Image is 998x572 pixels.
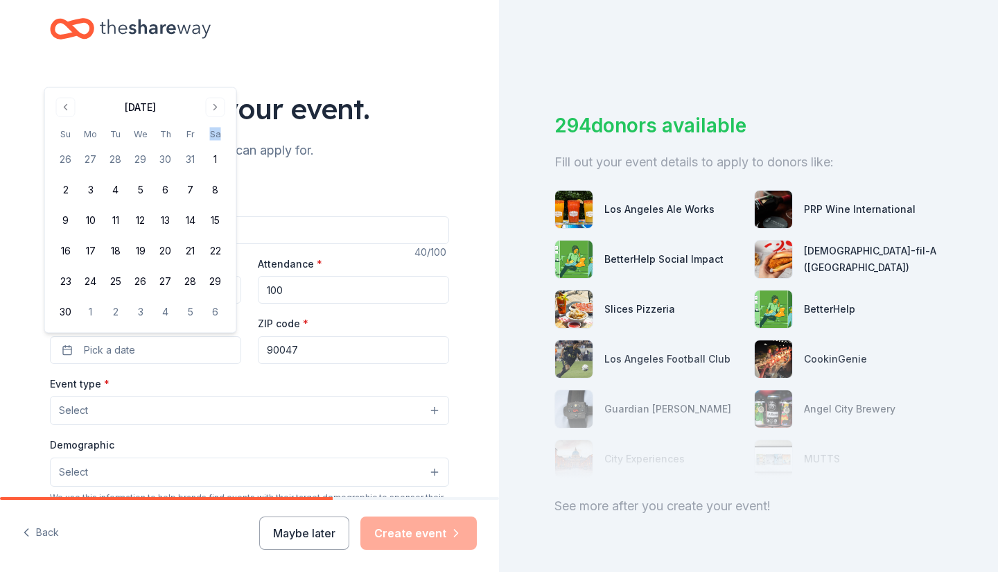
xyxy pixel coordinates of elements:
button: 1 [78,300,103,324]
img: photo for Slices Pizzeria [555,291,593,328]
div: Los Angeles Ale Works [604,201,715,218]
button: 15 [203,208,228,233]
div: We'll find in-kind donations you can apply for. [50,139,449,162]
th: Sunday [53,127,78,141]
div: We use this information to help brands find events with their target demographic to sponsor their... [50,492,449,514]
button: 30 [53,300,78,324]
button: 28 [178,269,203,294]
button: 17 [78,239,103,263]
label: Attendance [258,257,322,271]
div: PRP Wine International [804,201,916,218]
label: Event type [50,377,110,391]
button: 28 [103,147,128,172]
button: 4 [153,300,178,324]
button: 18 [103,239,128,263]
button: 13 [153,208,178,233]
button: Select [50,458,449,487]
th: Friday [178,127,203,141]
img: photo for PRP Wine International [755,191,792,228]
th: Wednesday [128,127,153,141]
button: 12 [128,208,153,233]
input: 20 [258,276,449,304]
th: Saturday [203,127,228,141]
button: 23 [53,269,78,294]
input: Spring Fundraiser [50,216,449,244]
label: ZIP code [258,317,308,331]
button: 5 [178,300,203,324]
div: BetterHelp Social Impact [604,251,724,268]
button: 27 [153,269,178,294]
div: Tell us about your event. [50,89,449,128]
button: Select [50,396,449,425]
button: 22 [203,239,228,263]
button: 6 [153,177,178,202]
button: 4 [103,177,128,202]
button: 3 [128,300,153,324]
span: Pick a date [84,342,135,358]
button: 2 [53,177,78,202]
label: Demographic [50,438,114,452]
img: photo for Los Angeles Ale Works [555,191,593,228]
button: Maybe later [259,517,349,550]
button: Go to previous month [56,98,76,117]
button: 31 [178,147,203,172]
button: 8 [203,177,228,202]
button: 26 [53,147,78,172]
button: 21 [178,239,203,263]
div: 294 donors available [554,111,943,140]
th: Tuesday [103,127,128,141]
button: 24 [78,269,103,294]
button: 9 [53,208,78,233]
button: 20 [153,239,178,263]
div: [DATE] [125,99,156,116]
div: [DEMOGRAPHIC_DATA]-fil-A ([GEOGRAPHIC_DATA]) [804,243,943,276]
button: 5 [128,177,153,202]
div: 40 /100 [414,244,449,261]
button: 1 [203,147,228,172]
button: 29 [128,147,153,172]
th: Thursday [153,127,178,141]
button: 6 [203,300,228,324]
img: photo for Chick-fil-A (Los Angeles) [755,241,792,278]
button: 27 [78,147,103,172]
button: 16 [53,239,78,263]
input: 12345 (U.S. only) [258,336,449,364]
button: 19 [128,239,153,263]
div: Slices Pizzeria [604,301,675,318]
div: Fill out your event details to apply to donors like: [554,151,943,173]
button: 3 [78,177,103,202]
button: 25 [103,269,128,294]
span: Select [59,402,88,419]
button: 29 [203,269,228,294]
img: photo for BetterHelp [755,291,792,328]
button: 30 [153,147,178,172]
img: photo for BetterHelp Social Impact [555,241,593,278]
button: Go to next month [206,98,225,117]
button: 2 [103,300,128,324]
div: BetterHelp [804,301,855,318]
button: 7 [178,177,203,202]
div: See more after you create your event! [554,495,943,517]
span: Select [59,464,88,480]
button: Pick a date [50,336,241,364]
button: Back [22,519,59,548]
button: 11 [103,208,128,233]
button: 14 [178,208,203,233]
th: Monday [78,127,103,141]
button: 10 [78,208,103,233]
button: 26 [128,269,153,294]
